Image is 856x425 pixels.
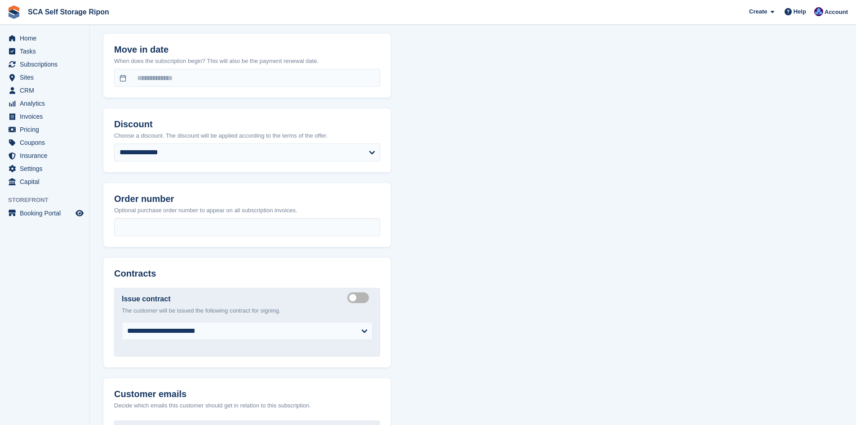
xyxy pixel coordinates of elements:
[347,297,373,299] label: Create integrated contract
[20,97,74,110] span: Analytics
[20,45,74,58] span: Tasks
[825,8,848,17] span: Account
[20,84,74,97] span: CRM
[114,268,380,279] h2: Contracts
[114,45,380,55] h2: Move in date
[4,136,85,149] a: menu
[4,207,85,219] a: menu
[20,207,74,219] span: Booking Portal
[4,58,85,71] a: menu
[794,7,806,16] span: Help
[20,123,74,136] span: Pricing
[20,136,74,149] span: Coupons
[4,110,85,123] a: menu
[20,58,74,71] span: Subscriptions
[20,71,74,84] span: Sites
[114,401,380,410] p: Decide which emails this customer should get in relation to this subscription.
[20,162,74,175] span: Settings
[114,389,380,399] h2: Customer emails
[20,32,74,45] span: Home
[4,162,85,175] a: menu
[4,149,85,162] a: menu
[114,194,380,204] h2: Order number
[114,57,380,66] p: When does the subscription begin? This will also be the payment renewal date.
[20,149,74,162] span: Insurance
[749,7,767,16] span: Create
[4,32,85,45] a: menu
[4,84,85,97] a: menu
[20,110,74,123] span: Invoices
[4,123,85,136] a: menu
[814,7,823,16] img: Sarah Race
[4,175,85,188] a: menu
[114,119,380,130] h2: Discount
[4,71,85,84] a: menu
[122,306,373,315] p: The customer will be issued the following contract for signing.
[8,196,89,205] span: Storefront
[122,294,170,304] label: Issue contract
[20,175,74,188] span: Capital
[24,4,113,19] a: SCA Self Storage Ripon
[114,206,380,215] p: Optional purchase order number to appear on all subscription invoices.
[114,131,380,140] p: Choose a discount. The discount will be applied according to the terms of the offer.
[74,208,85,219] a: Preview store
[4,97,85,110] a: menu
[7,5,21,19] img: stora-icon-8386f47178a22dfd0bd8f6a31ec36ba5ce8667c1dd55bd0f319d3a0aa187defe.svg
[4,45,85,58] a: menu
